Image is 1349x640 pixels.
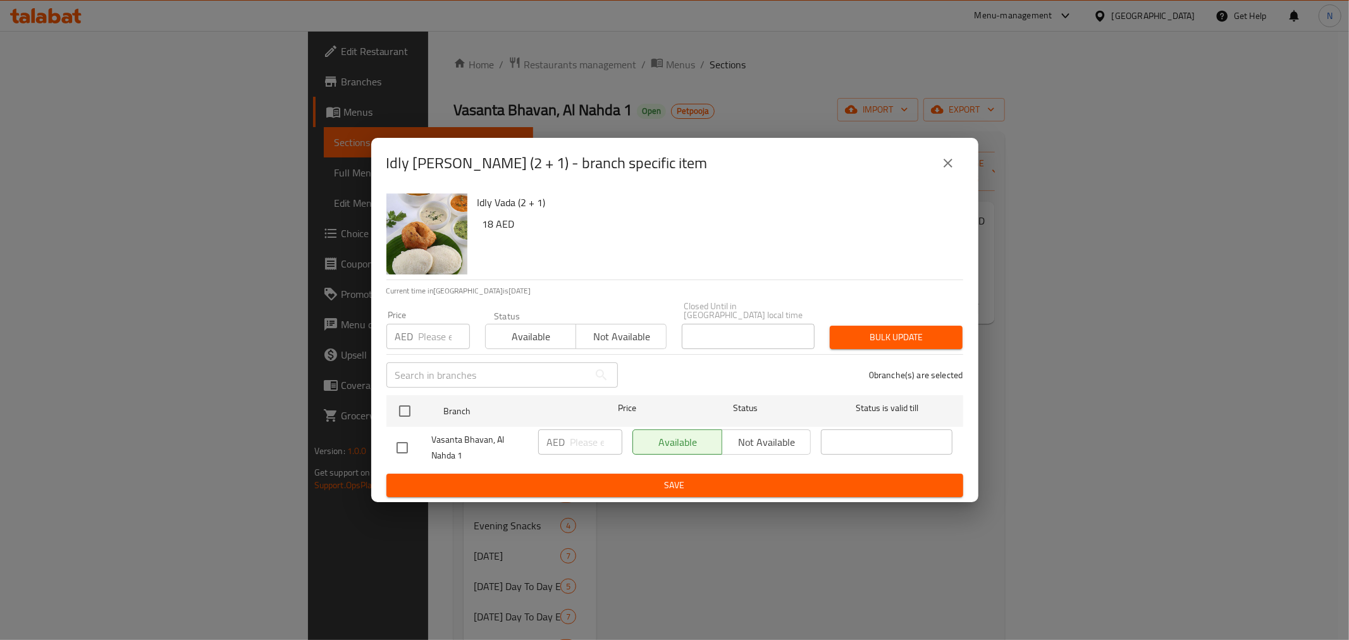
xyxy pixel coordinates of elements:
[547,434,565,450] p: AED
[491,328,571,346] span: Available
[570,429,622,455] input: Please enter price
[386,194,467,274] img: Idly Vada (2 + 1)
[869,369,963,381] p: 0 branche(s) are selected
[386,285,963,297] p: Current time in [GEOGRAPHIC_DATA] is [DATE]
[432,432,528,464] span: Vasanta Bhavan, Al Nahda 1
[830,326,963,349] button: Bulk update
[477,194,953,211] h6: Idly Vada (2 + 1)
[933,148,963,178] button: close
[679,400,811,416] span: Status
[840,329,952,345] span: Bulk update
[397,477,953,493] span: Save
[821,400,952,416] span: Status is valid till
[443,403,575,419] span: Branch
[395,329,414,344] p: AED
[386,153,708,173] h2: Idly [PERSON_NAME] (2 + 1) - branch specific item
[581,328,662,346] span: Not available
[419,324,470,349] input: Please enter price
[485,324,576,349] button: Available
[585,400,669,416] span: Price
[576,324,667,349] button: Not available
[483,215,953,233] h6: 18 AED
[386,474,963,497] button: Save
[386,362,589,388] input: Search in branches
